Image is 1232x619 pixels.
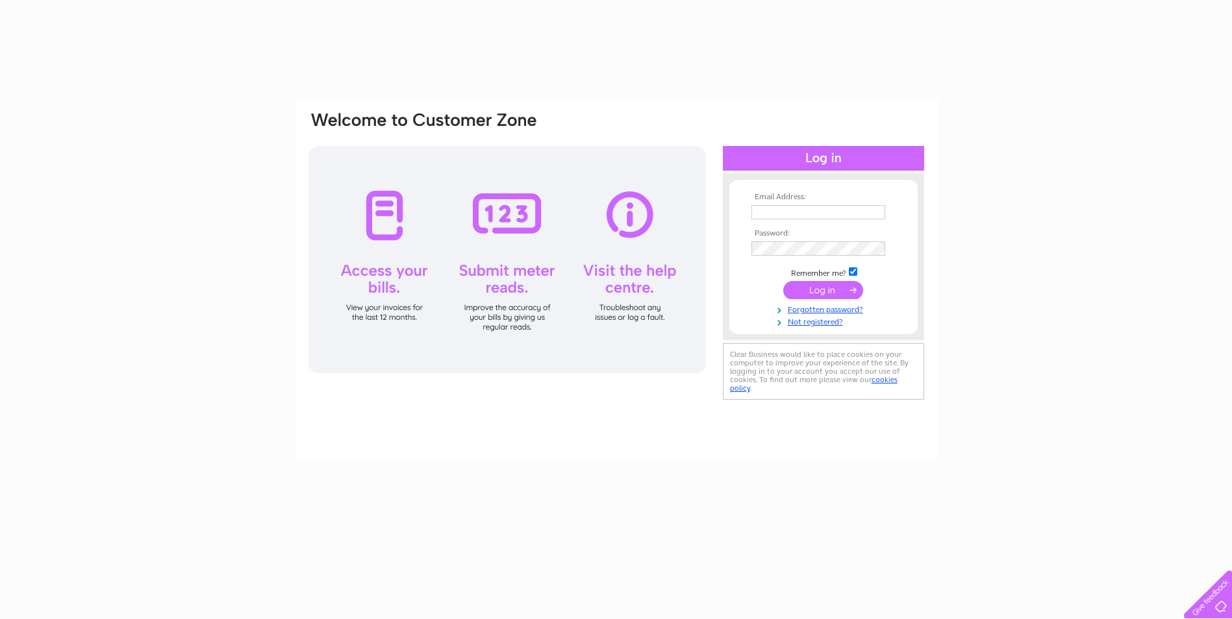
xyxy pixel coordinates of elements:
[723,343,924,400] div: Clear Business would like to place cookies on your computer to improve your experience of the sit...
[748,229,899,238] th: Password:
[730,375,898,393] a: cookies policy
[748,265,899,278] td: Remember me?
[751,302,899,315] a: Forgotten password?
[748,193,899,202] th: Email Address:
[751,315,899,327] a: Not registered?
[783,281,863,299] input: Submit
